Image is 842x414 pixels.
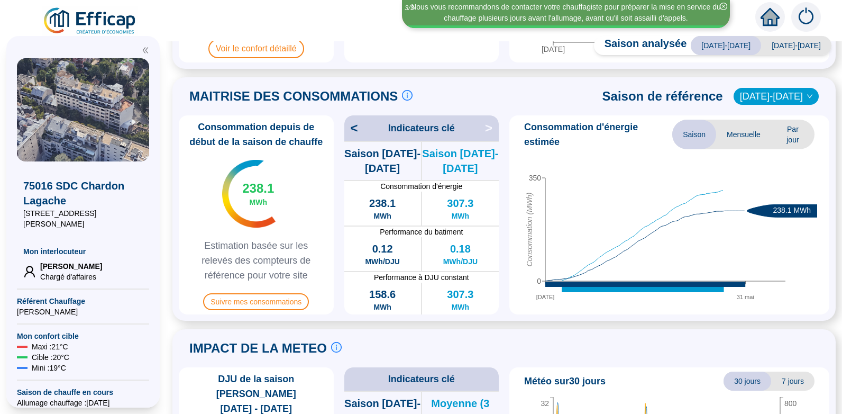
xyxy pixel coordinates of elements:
[40,261,102,272] span: [PERSON_NAME]
[189,340,327,357] span: IMPACT DE LA METEO
[189,88,398,105] span: MAITRISE DES CONSOMMATIONS
[344,227,499,237] span: Performance du batiment
[17,296,149,307] span: Référent Chauffage
[452,302,469,312] span: MWh
[369,287,396,302] span: 158.6
[17,331,149,341] span: Mon confort cible
[23,265,36,278] span: user
[331,342,342,353] span: info-circle
[32,363,66,373] span: Mini : 19 °C
[32,352,69,363] span: Cible : 20 °C
[365,256,399,267] span: MWh/DJU
[594,36,687,55] span: Saison analysée
[404,2,728,24] div: Nous vous recommandons de contacter votre chauffagiste pour préparer la mise en service du chauff...
[672,120,716,149] span: Saison
[203,293,309,310] span: Suivre mes consommations
[524,120,672,149] span: Consommation d'énergie estimée
[541,399,549,408] tspan: 32
[720,3,727,10] span: close-circle
[737,294,754,300] tspan: 31 mai
[771,120,814,149] span: Par jour
[771,372,814,391] span: 7 jours
[773,206,811,214] text: 238.1 MWh
[183,238,330,283] span: Estimation basée sur les relevés des compteurs de référence pour votre site
[23,208,143,229] span: [STREET_ADDRESS][PERSON_NAME]
[242,180,274,197] span: 238.1
[344,120,358,137] span: <
[388,372,455,386] span: Indicateurs clé
[17,398,149,408] span: Allumage chauffage : [DATE]
[724,372,771,391] span: 30 jours
[369,196,396,211] span: 238.1
[372,241,393,256] span: 0.12
[373,302,391,312] span: MWh
[537,277,541,285] tspan: 0
[529,174,542,182] tspan: 350
[250,197,267,208] span: MWh
[761,36,831,55] span: [DATE]-[DATE]
[208,39,304,58] span: Voir le confort détaillé
[222,160,276,228] img: indicateur températures
[447,196,473,211] span: 307.3
[485,120,499,137] span: >
[807,93,813,100] span: down
[40,272,102,282] span: Chargé d'affaires
[344,146,421,176] span: Saison [DATE]-[DATE]
[42,6,138,36] img: efficap energie logo
[183,120,330,149] span: Consommation depuis de début de la saison de chauffe
[524,374,606,389] span: Météo sur 30 jours
[23,246,143,257] span: Mon interlocuteur
[791,2,821,32] img: alerts
[761,7,780,26] span: home
[740,88,812,104] span: 2019-2020
[17,307,149,317] span: [PERSON_NAME]
[422,146,499,176] span: Saison [DATE]-[DATE]
[17,387,149,398] span: Saison de chauffe en cours
[402,90,413,101] span: info-circle
[344,181,499,192] span: Consommation d'énergie
[450,241,471,256] span: 0.18
[23,178,143,208] span: 75016 SDC Chardon Lagache
[32,341,68,352] span: Maxi : 21 °C
[716,120,771,149] span: Mensuelle
[405,4,414,12] i: 3 / 3
[691,36,761,55] span: [DATE]-[DATE]
[784,399,797,408] tspan: 800
[452,211,469,221] span: MWh
[536,294,555,300] tspan: [DATE]
[602,88,723,105] span: Saison de référence
[525,193,534,267] tspan: Consommation (MWh)
[344,272,499,283] span: Performance à DJU constant
[542,45,565,53] tspan: [DATE]
[373,211,391,221] span: MWh
[142,47,149,54] span: double-left
[447,287,473,302] span: 307.3
[443,256,478,267] span: MWh/DJU
[388,121,455,136] span: Indicateurs clé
